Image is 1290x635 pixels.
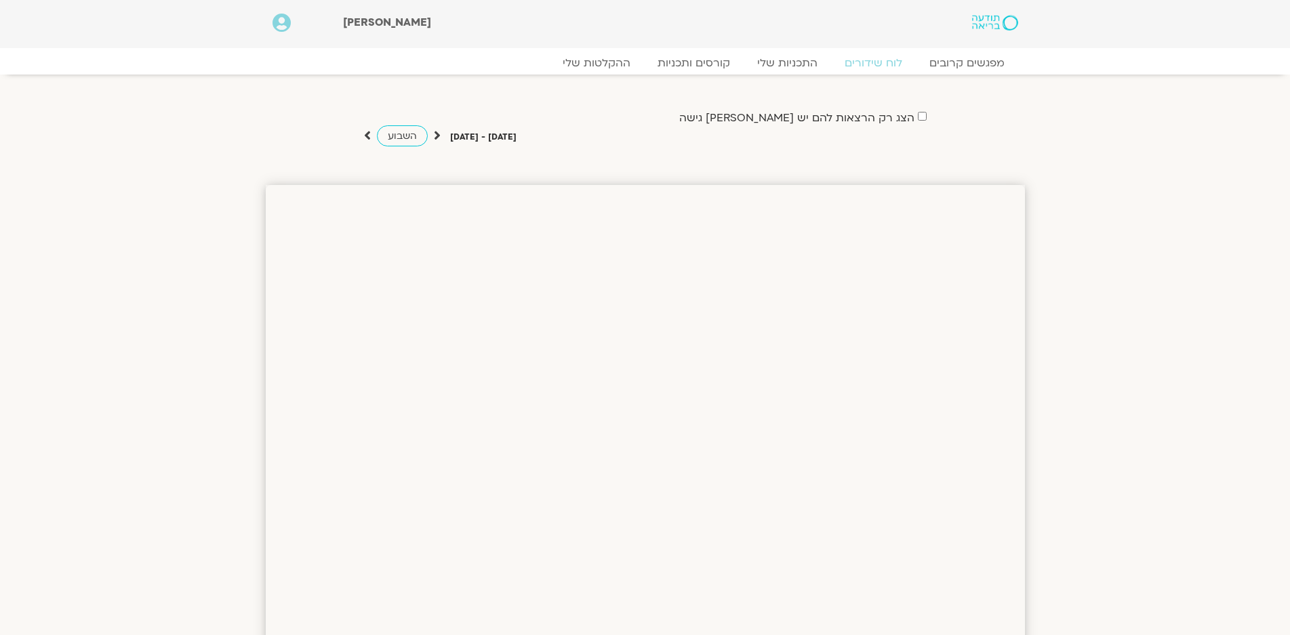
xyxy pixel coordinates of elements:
a: לוח שידורים [831,56,916,70]
nav: Menu [273,56,1018,70]
label: הצג רק הרצאות להם יש [PERSON_NAME] גישה [679,112,914,124]
a: ההקלטות שלי [549,56,644,70]
span: [PERSON_NAME] [343,15,431,30]
a: התכניות שלי [744,56,831,70]
p: [DATE] - [DATE] [450,130,517,144]
span: השבוע [388,129,417,142]
a: קורסים ותכניות [644,56,744,70]
a: השבוע [377,125,428,146]
a: מפגשים קרובים [916,56,1018,70]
